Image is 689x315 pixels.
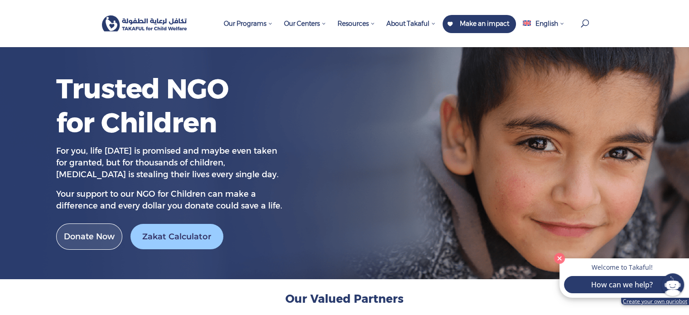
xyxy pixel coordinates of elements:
[569,263,675,271] p: Welcome to Takaful!
[56,189,256,211] span: Your support to our NGO for Children can make a difference and e
[518,15,569,47] a: English
[382,15,440,47] a: About Takaful
[279,15,331,47] a: Our Centers
[56,223,122,250] a: Donate Now
[284,19,326,28] span: Our Centers
[333,15,380,47] a: Resources
[337,19,375,28] span: Resources
[443,15,516,33] a: Make an impact
[535,19,558,28] span: English
[102,15,188,32] img: Takaful
[56,145,283,189] p: For you, life [DATE] is promised and maybe even taken for granted, but for thousands of children,...
[386,19,436,28] span: About Takaful
[56,189,283,212] p: very dollar you donate could save a life.
[56,72,237,145] h1: Trusted NGO for Children
[100,291,589,311] h2: Our Valued Partners
[621,298,689,305] a: Create your own quriobot
[564,276,680,293] button: How can we help?
[219,15,277,47] a: Our Programs
[460,19,509,28] span: Make an impact
[130,224,223,250] a: Zakat Calculator
[552,251,567,266] button: Close
[224,19,273,28] span: Our Programs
